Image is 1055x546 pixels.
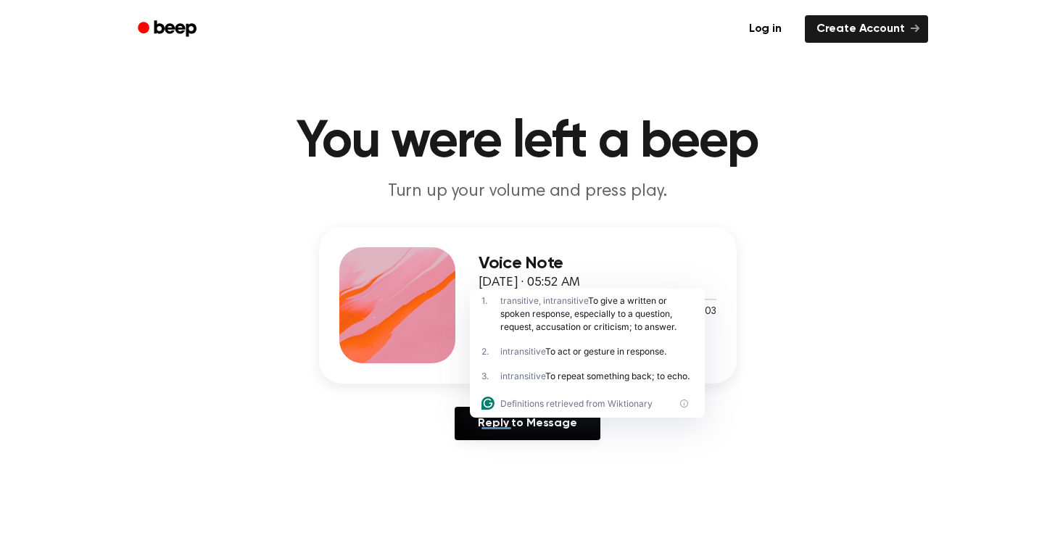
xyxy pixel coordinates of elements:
[455,407,600,440] a: Reply to Message
[697,305,716,320] span: 0:03
[249,180,806,204] p: Turn up your volume and press play.
[735,12,796,46] a: Log in
[479,254,716,273] h3: Voice Note
[157,116,899,168] h1: You were left a beep
[805,15,928,43] a: Create Account
[479,276,580,289] span: [DATE] · 05:52 AM
[128,15,210,44] a: Beep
